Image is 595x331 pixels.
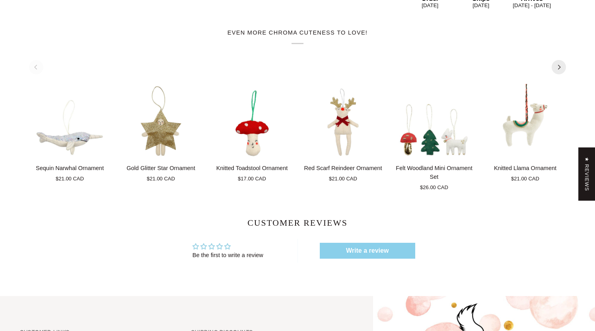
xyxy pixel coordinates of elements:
[393,84,475,158] product-grid-item-variant: Default Title
[393,161,475,191] a: Felt Woodland Mini Ornament Set
[422,2,438,8] ab-date-text: [DATE]
[494,164,556,173] p: Knitted Llama Ornament
[393,84,475,158] img: Felt Woodland Ornaments
[120,84,202,158] img: Meri Meri Gold Glitter Star Costume Ornament
[192,251,263,259] div: Be the first to write a review
[29,29,566,44] h2: Even more Chroma cuteness to love!
[29,84,111,183] product-grid-item: Sequin Narwhal Ornament
[120,161,202,182] a: Gold Glitter Star Ornament
[238,175,266,183] span: $17.00 CAD
[65,217,530,229] h2: Customer Reviews
[320,243,415,259] a: Write a review
[302,84,384,183] product-grid-item: Red Scarf Reindeer Ornament
[329,175,357,183] span: $21.00 CAD
[216,164,288,173] p: Knitted Toadstool Ornament
[29,84,111,158] product-grid-item-variant: Default Title
[393,84,475,191] product-grid-item: Felt Woodland Mini Ornament Set
[552,60,566,74] button: Next
[578,147,595,201] div: Click to open Judge.me floating reviews tab
[211,84,293,158] a: Knitted Toadstool Ornament
[513,2,551,8] ab-date-text: [DATE] - [DATE]
[211,84,293,183] product-grid-item: Knitted Toadstool Ornament
[56,175,84,183] span: $21.00 CAD
[484,84,566,158] a: Knitted Llama Ornament
[511,175,539,183] span: $21.00 CAD
[302,84,384,158] a: Red Scarf Reindeer Ornament
[302,84,384,158] product-grid-item-variant: Default Title
[120,84,202,158] a: Gold Glitter Star Ornament
[211,84,293,158] product-grid-item-variant: Default Title
[29,161,111,182] a: Sequin Narwhal Ornament
[126,164,195,173] p: Gold Glitter Star Ornament
[420,184,448,192] span: $26.00 CAD
[484,161,566,182] a: Knitted Llama Ornament
[393,84,475,158] a: Felt Woodland Mini Ornament Set
[120,84,202,183] product-grid-item: Gold Glitter Star Ornament
[147,175,175,183] span: $21.00 CAD
[211,161,293,182] a: Knitted Toadstool Ornament
[36,164,104,173] p: Sequin Narwhal Ornament
[484,84,566,158] product-grid-item-variant: Default Title
[484,84,566,183] product-grid-item: Knitted Llama Ornament
[302,161,384,182] a: Red Scarf Reindeer Ornament
[472,2,489,8] ab-date-text: [DATE]
[304,164,382,173] p: Red Scarf Reindeer Ornament
[120,84,202,158] product-grid-item-variant: Default Title
[29,84,111,158] img: Sequin Narwhal Ornament
[393,164,475,182] p: Felt Woodland Mini Ornament Set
